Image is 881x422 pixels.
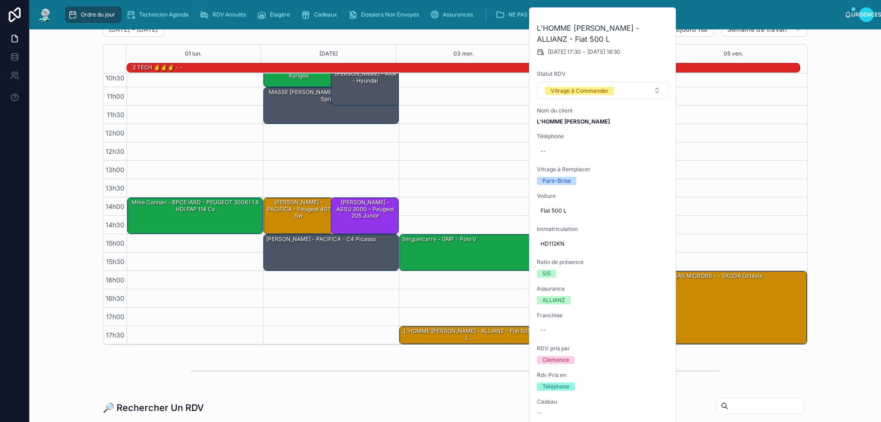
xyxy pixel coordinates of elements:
font: 12h30 [106,147,124,155]
font: 2 TECH ✌️✌️✌️ - - [133,64,183,71]
font: 03 mer. [453,50,474,57]
font: BOUREGA Seif [DEMOGRAPHIC_DATA] - L'OLIVIER - RENAULT Kangoo [266,52,332,79]
font: 16h30 [106,294,124,302]
font: Rdv Pris en [537,371,566,378]
font: MASSE [PERSON_NAME] - ALLIANZ - Mercedes sprinter [269,89,394,102]
font: Téléphone [537,133,564,140]
font: Voiture [537,192,556,199]
font: 01 lun. [185,50,202,57]
div: 2 TECH ✌️✌️✌️ - - [132,63,184,72]
font: Statut RDV [537,70,566,77]
font: 17h30 [106,331,124,339]
a: Cadeaux [298,6,344,23]
font: Téléphone [542,383,569,390]
font: RDV Annulés [212,11,246,18]
font: [PERSON_NAME] - PACIFICA - Peugeot 407 sw [267,199,331,219]
span: HD112KN [541,240,665,248]
font: - [583,48,585,55]
font: [DATE] 18:30 [587,48,620,55]
font: 10h30 [106,74,124,82]
font: Cadeaux [314,11,337,18]
button: [DATE] [319,45,338,63]
a: Dossiers Non Envoyés [346,6,425,23]
div: [PERSON_NAME] - ASSU 2000 - Peugeot 205 junior [331,198,398,234]
a: Technicien Agenda [123,6,195,23]
font: L'HOMME [PERSON_NAME] [537,118,610,125]
div: MASSE [PERSON_NAME] - ALLIANZ - Mercedes sprinter [264,88,399,124]
font: Technicien Agenda [139,11,189,18]
div: [PERSON_NAME] - PACIFICA - Peugeot 407 sw [264,198,334,234]
font: SAS MICROBS - - SKODA Octavia [674,272,763,279]
font: 13h30 [106,184,124,192]
font: NE PAS TOUCHER [508,11,556,18]
font: -- [541,147,546,154]
font: Ratio de présence [537,259,584,265]
font: 🔎 Rechercher Un RDV [103,402,204,413]
font: 5/5 [542,270,551,277]
font: 14h30 [106,221,124,229]
font: -- [541,326,546,333]
img: Logo de l'application [37,7,53,22]
font: 17h00 [106,313,124,321]
font: 16h00 [106,276,124,284]
font: [DATE] [319,50,338,57]
font: 14h00 [106,203,124,210]
font: [PERSON_NAME] - PACIFICA - c4 picasso [266,236,376,242]
font: 13h00 [106,166,124,174]
font: 11h00 [107,92,124,100]
font: Mme Connan - BPCE IARD - PEUGEOT 3008 I 1.6 HDi FAP 114 cv [132,199,259,212]
a: NE PAS TOUCHER [493,6,574,23]
font: Immatriculation [537,225,578,232]
a: RDV Annulés [197,6,252,23]
div: [PERSON_NAME] - AXA - hyundai [331,69,398,105]
font: L'HOMME [PERSON_NAME] - ALLIANZ - Fiat 500 L [404,327,531,341]
a: Assurances [427,6,480,23]
font: 15h00 [106,239,124,247]
font: Assurance [537,285,565,292]
a: Ordre du jour [65,6,122,23]
font: Clémence [542,356,569,363]
font: ALLIANZ [542,297,565,304]
div: Mme Connan - BPCE IARD - PEUGEOT 3008 I 1.6 HDi FAP 114 cv [128,198,262,234]
font: 12h00 [106,129,124,137]
font: Cadeau [537,398,557,405]
div: Sergueicarre - GMF - Polo V [400,235,535,270]
font: [PERSON_NAME] - AXA - hyundai [335,70,396,84]
font: Pare-Brise [542,177,571,184]
font: Franchise [537,312,563,319]
button: 01 lun. [185,45,202,63]
button: 05 ven. [724,45,743,63]
font: Sergueicarre - GMF - Polo V [402,236,476,242]
span: Fiat 500 L [541,207,665,214]
font: -- [537,409,542,416]
font: Ordre du jour [81,11,115,18]
font: RDV pris par [537,345,570,352]
font: [DATE] 17:30 [548,48,581,55]
div: [PERSON_NAME] - PACIFICA - c4 picasso [264,235,399,270]
font: [PERSON_NAME] - ASSU 2000 - Peugeot 205 junior [336,199,394,219]
font: 05 ven. [724,50,743,57]
font: Étagère [270,11,290,18]
a: Étagère [254,6,296,23]
div: L'HOMME [PERSON_NAME] - ALLIANZ - Fiat 500 L [400,326,535,344]
font: Vitrage à Remplacer [537,166,591,173]
font: Dossiers Non Envoyés [361,11,419,18]
font: 15h30 [106,258,124,265]
div: contenu déroulant [61,5,844,25]
font: 11h30 [107,111,124,118]
button: Semaine de travail [721,22,808,37]
div: SAS MICROBS - - SKODA Octavia [672,271,807,344]
font: Vitrage à Commander [551,87,608,94]
button: 03 mer. [453,45,474,63]
button: Aujourd'hui [665,22,714,37]
font: Assurances [443,11,473,18]
button: Bouton de sélection [537,82,669,99]
font: Nom du client [537,107,573,114]
font: L'HOMME [PERSON_NAME] - ALLIANZ - Fiat 500 L [537,23,639,44]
